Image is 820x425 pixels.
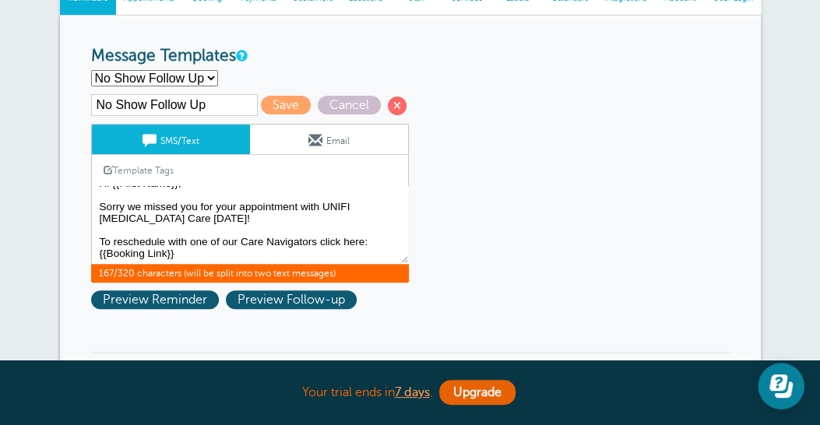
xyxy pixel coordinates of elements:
[91,293,226,307] a: Preview Reminder
[226,290,357,309] span: Preview Follow-up
[236,51,245,61] a: This is the wording for your reminder and follow-up messages. You can create multiple templates i...
[395,385,430,399] a: 7 days
[91,264,409,283] span: 167/320 characters (will be split into two text messages)
[250,125,408,154] a: Email
[91,352,730,396] h3: Message Sequences
[91,47,730,66] h3: Message Templates
[261,96,311,114] span: Save
[60,376,761,409] div: Your trial ends in .
[91,94,258,116] input: Template Name
[91,186,409,264] textarea: Hi {{First Name}}, Thank you for scheduling your phone appointment for {{Time}} on {{Date}} with ...
[758,363,804,409] iframe: Resource center
[439,380,516,405] a: Upgrade
[226,293,361,307] a: Preview Follow-up
[92,155,185,185] a: Template Tags
[318,98,388,112] a: Cancel
[261,98,318,112] a: Save
[91,290,219,309] span: Preview Reminder
[92,125,250,154] a: SMS/Text
[318,96,381,114] span: Cancel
